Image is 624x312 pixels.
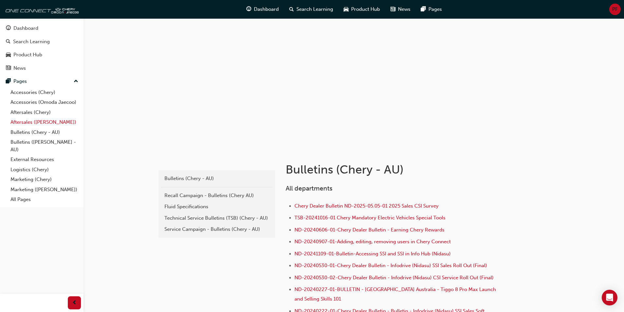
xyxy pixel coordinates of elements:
[241,3,284,16] a: guage-iconDashboard
[428,6,442,13] span: Pages
[13,78,27,85] div: Pages
[338,3,385,16] a: car-iconProduct Hub
[294,239,451,245] a: ND-20240907-01-Adding, editing, removing users in Chery Connect
[13,38,50,46] div: Search Learning
[161,212,273,224] a: Technical Service Bulletins (TSB) (Chery - AU)
[8,107,81,118] a: Aftersales (Chery)
[602,290,617,305] div: Open Intercom Messenger
[13,64,26,72] div: News
[344,5,349,13] span: car-icon
[385,3,416,16] a: news-iconNews
[294,215,445,221] a: TSB-20241016-01 Chery Mandatory Electric Vehicles Special Tools
[8,137,81,155] a: Bulletins ([PERSON_NAME] - AU)
[6,39,10,45] span: search-icon
[390,5,395,13] span: news-icon
[398,6,410,13] span: News
[294,286,497,302] a: ND-20240227-01-BULLETIN - [GEOGRAPHIC_DATA] Australia - Tiggo 8 Pro Max Launch and Selling Skills...
[8,185,81,195] a: Marketing ([PERSON_NAME])
[6,65,11,71] span: news-icon
[294,227,444,233] a: ND-20240606-01-Chery Dealer Bulletin - Earning Chery Rewards
[254,6,279,13] span: Dashboard
[3,75,81,87] button: Pages
[8,174,81,185] a: Marketing (Chery)
[161,190,273,201] a: Recall Campaign - Bulletins (Chery AU)
[246,5,251,13] span: guage-icon
[8,97,81,107] a: Accessories (Omoda Jaecoo)
[289,5,294,13] span: search-icon
[3,36,81,48] a: Search Learning
[164,226,269,233] div: Service Campaign - Bulletins (Chery - AU)
[294,275,494,281] a: ND-20240530-02-Chery Dealer Bulletin - Infodrive (Nidasu) CSI Service Roll Out (Final)
[294,263,487,268] a: ND-20240530-01-Chery Dealer Bulletin - Infodrive (Nidasu) SSI Sales Roll Out (Final)
[8,127,81,138] a: Bulletins (Chery - AU)
[164,214,269,222] div: Technical Service Bulletins (TSB) (Chery - AU)
[8,155,81,165] a: External Resources
[3,22,81,34] a: Dashboard
[8,165,81,175] a: Logistics (Chery)
[164,203,269,211] div: Fluid Specifications
[3,21,81,75] button: DashboardSearch LearningProduct HubNews
[6,52,11,58] span: car-icon
[164,192,269,199] div: Recall Campaign - Bulletins (Chery AU)
[13,25,38,32] div: Dashboard
[74,77,78,86] span: up-icon
[8,87,81,98] a: Accessories (Chery)
[416,3,447,16] a: pages-iconPages
[286,185,332,192] span: All departments
[161,201,273,212] a: Fluid Specifications
[609,4,621,15] button: PF
[13,51,42,59] div: Product Hub
[3,3,79,16] img: oneconnect
[6,26,11,31] span: guage-icon
[421,5,426,13] span: pages-icon
[161,173,273,184] a: Bulletins (Chery - AU)
[72,299,77,307] span: prev-icon
[3,62,81,74] a: News
[294,251,451,257] a: ND-20241109-01-Bulletin-Accessing SSI and SSI in Info Hub (Nidasu)
[296,6,333,13] span: Search Learning
[286,162,501,177] h1: Bulletins (Chery - AU)
[284,3,338,16] a: search-iconSearch Learning
[612,6,618,13] span: PF
[164,175,269,182] div: Bulletins (Chery - AU)
[294,203,439,209] a: Chery Dealer Bulletin ND-2025-05.05-01 2025 Sales CSI Survey
[3,49,81,61] a: Product Hub
[6,79,11,84] span: pages-icon
[351,6,380,13] span: Product Hub
[161,224,273,235] a: Service Campaign - Bulletins (Chery - AU)
[8,117,81,127] a: Aftersales ([PERSON_NAME])
[8,194,81,205] a: All Pages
